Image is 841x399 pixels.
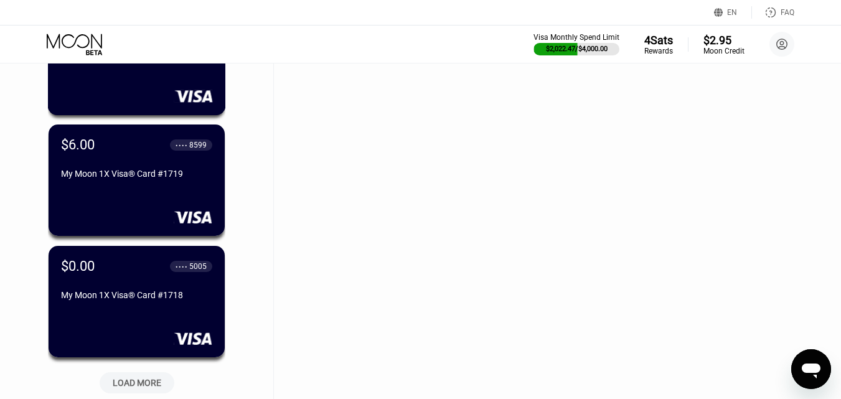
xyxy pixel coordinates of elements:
[533,33,619,42] div: Visa Monthly Spend Limit
[714,6,752,19] div: EN
[644,34,673,55] div: 4SatsRewards
[61,219,95,235] div: $0.00
[49,85,225,197] div: $6.00● ● ● ●8599My Moon 1X Visa® Card #1719
[791,349,831,389] iframe: Button to launch messaging window, conversation in progress
[60,129,213,139] div: My Moon 1X Visa® Card #1719
[703,34,745,47] div: $2.95
[727,8,737,17] div: EN
[49,207,225,318] div: $0.00● ● ● ●5005My Moon 1X Visa® Card #1718
[61,251,212,261] div: My Moon 1X Visa® Card #1718
[644,47,673,55] div: Rewards
[781,8,794,17] div: FAQ
[546,45,608,53] div: $2,022.47 / $4,000.00
[703,47,745,55] div: Moon Credit
[90,328,184,354] div: LOAD MORE
[60,97,95,113] div: $6.00
[189,223,207,232] div: 5005
[703,34,745,55] div: $2.95Moon Credit
[113,338,161,349] div: LOAD MORE
[176,103,188,107] div: ● ● ● ●
[644,34,673,47] div: 4 Sats
[176,225,187,229] div: ● ● ● ●
[190,101,207,110] div: 8599
[533,33,619,55] div: Visa Monthly Spend Limit$2,022.47/$4,000.00
[752,6,794,19] div: FAQ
